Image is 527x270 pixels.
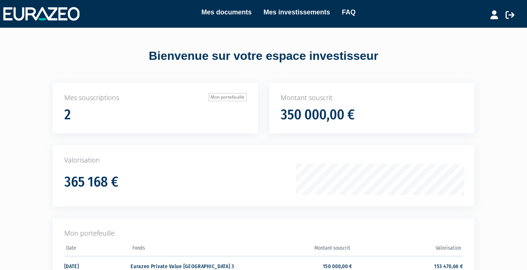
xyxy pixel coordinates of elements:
[64,174,118,190] h1: 365 168 €
[263,7,330,17] a: Mes investissements
[241,243,352,256] th: Montant souscrit
[64,243,131,256] th: Date
[281,107,355,123] h1: 350 000,00 €
[342,7,356,17] a: FAQ
[131,243,241,256] th: Fonds
[352,243,463,256] th: Valorisation
[64,229,463,238] p: Mon portefeuille
[208,93,247,101] a: Mon portefeuille
[64,93,247,103] p: Mes souscriptions
[36,48,491,65] div: Bienvenue sur votre espace investisseur
[281,93,463,103] p: Montant souscrit
[201,7,251,17] a: Mes documents
[64,155,463,165] p: Valorisation
[64,107,71,123] h1: 2
[3,7,80,20] img: 1732889491-logotype_eurazeo_blanc_rvb.png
